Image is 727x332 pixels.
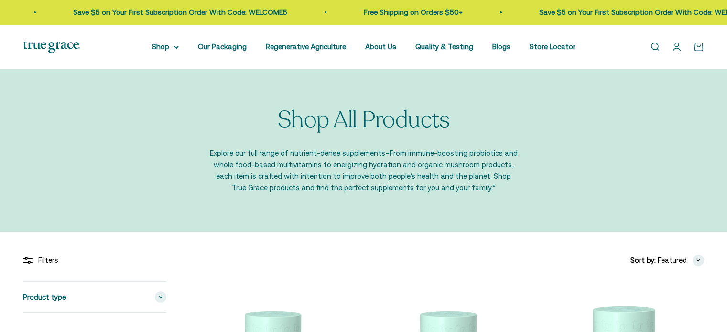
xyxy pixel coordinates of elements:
[152,41,179,53] summary: Shop
[52,7,266,18] p: Save $5 on Your First Subscription Order With Code: WELCOME5
[365,43,396,51] a: About Us
[23,255,166,266] div: Filters
[278,107,450,133] p: Shop All Products
[198,43,247,51] a: Our Packaging
[342,8,441,16] a: Free Shipping on Orders $50+
[23,282,166,312] summary: Product type
[658,255,704,266] button: Featured
[415,43,473,51] a: Quality & Testing
[266,43,346,51] a: Regenerative Agriculture
[658,255,687,266] span: Featured
[23,291,66,303] span: Product type
[492,43,510,51] a: Blogs
[630,255,656,266] span: Sort by:
[208,148,519,193] p: Explore our full range of nutrient-dense supplements–From immune-boosting probiotics and whole fo...
[530,43,575,51] a: Store Locator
